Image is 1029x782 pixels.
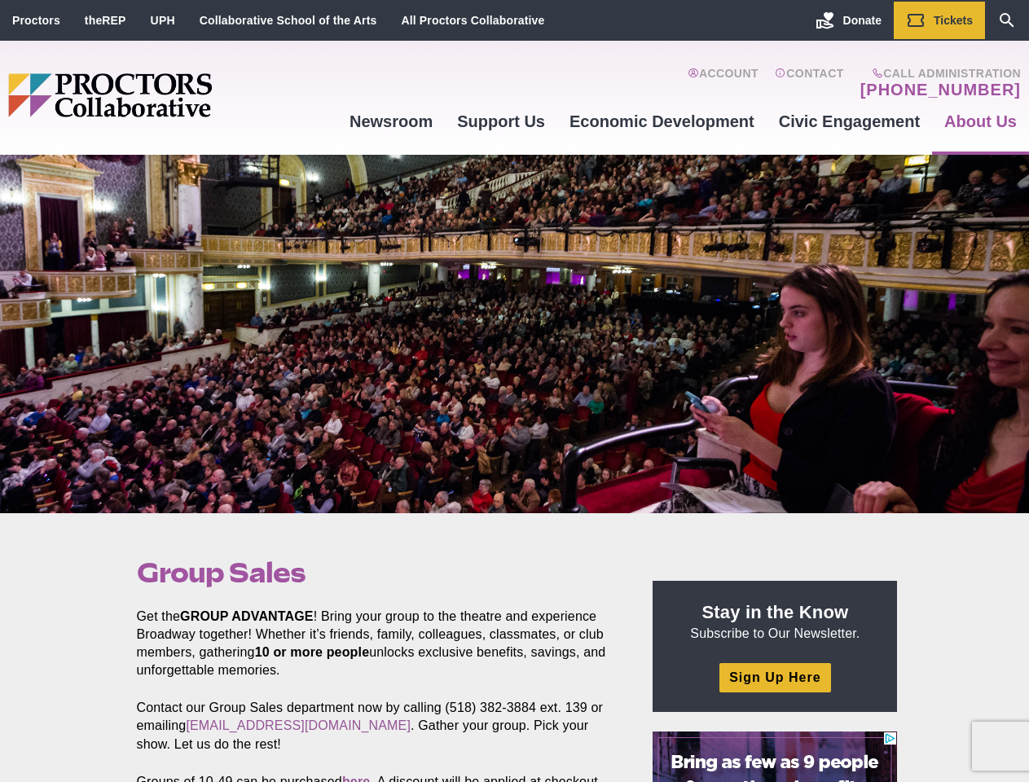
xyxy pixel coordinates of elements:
[767,99,932,143] a: Civic Engagement
[8,73,337,117] img: Proctors logo
[137,608,616,679] p: Get the ! Bring your group to the theatre and experience Broadway together! Whether it’s friends,...
[445,99,557,143] a: Support Us
[775,67,844,99] a: Contact
[151,14,175,27] a: UPH
[934,14,973,27] span: Tickets
[843,14,882,27] span: Donate
[12,14,60,27] a: Proctors
[186,718,411,732] a: [EMAIL_ADDRESS][DOMAIN_NAME]
[200,14,377,27] a: Collaborative School of the Arts
[803,2,894,39] a: Donate
[702,602,849,622] strong: Stay in the Know
[401,14,544,27] a: All Proctors Collaborative
[85,14,126,27] a: theREP
[719,663,830,692] a: Sign Up Here
[180,609,314,623] strong: GROUP ADVANTAGE
[688,67,759,99] a: Account
[137,699,616,753] p: Contact our Group Sales department now by calling (518) 382-3884 ext. 139 or emailing . Gather yo...
[255,645,370,659] strong: 10 or more people
[985,2,1029,39] a: Search
[894,2,985,39] a: Tickets
[855,67,1021,80] span: Call Administration
[860,80,1021,99] a: [PHONE_NUMBER]
[672,600,877,643] p: Subscribe to Our Newsletter.
[137,557,616,588] h1: Group Sales
[557,99,767,143] a: Economic Development
[932,99,1029,143] a: About Us
[337,99,445,143] a: Newsroom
